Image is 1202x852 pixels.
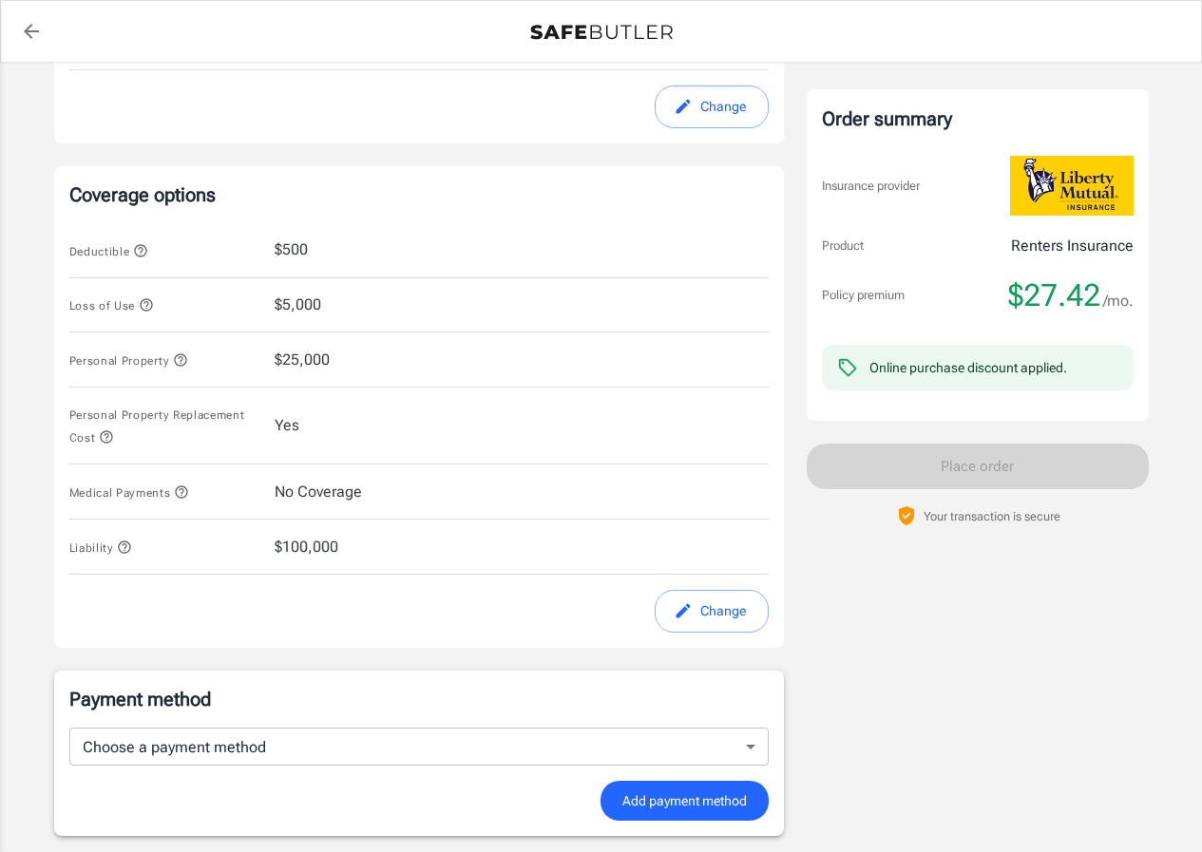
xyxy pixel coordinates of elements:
[869,358,1067,377] div: Online purchase discount applied.
[275,414,299,437] span: Yes
[822,286,905,305] p: Policy premium
[69,245,149,258] span: Deductible
[69,686,769,712] p: Payment method
[69,403,259,448] button: Personal Property Replacement Cost
[69,541,133,555] span: Liability
[822,177,920,196] p: Insurance provider
[655,590,769,633] button: edit
[601,781,769,822] button: Add payment method
[275,536,338,559] span: $100,000
[655,85,769,128] button: edit
[924,507,1060,525] p: Your transaction is secure
[12,12,50,50] a: back to quotes
[69,354,188,368] span: Personal Property
[822,104,1134,133] div: Order summary
[69,299,154,312] span: Loss of Use
[69,181,769,208] p: Coverage options
[1103,288,1134,314] span: /mo.
[69,293,154,316] button: Loss of Use
[69,481,190,503] button: Medical Payments
[69,408,245,445] span: Personal Property Replacement Cost
[1008,276,1100,314] span: $27.42
[822,237,864,256] p: Product
[622,789,747,813] span: Add payment method
[1011,235,1134,257] p: Renters Insurance
[530,25,673,40] img: Back to quotes
[275,481,362,503] span: No Coverage
[69,239,149,262] button: Deductible
[1010,156,1134,216] img: Liberty Mutual
[69,536,133,559] button: Liability
[69,486,190,500] span: Medical Payments
[275,238,308,261] span: $500
[275,349,330,371] span: $25,000
[69,349,188,371] button: Personal Property
[275,293,321,316] span: $5,000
